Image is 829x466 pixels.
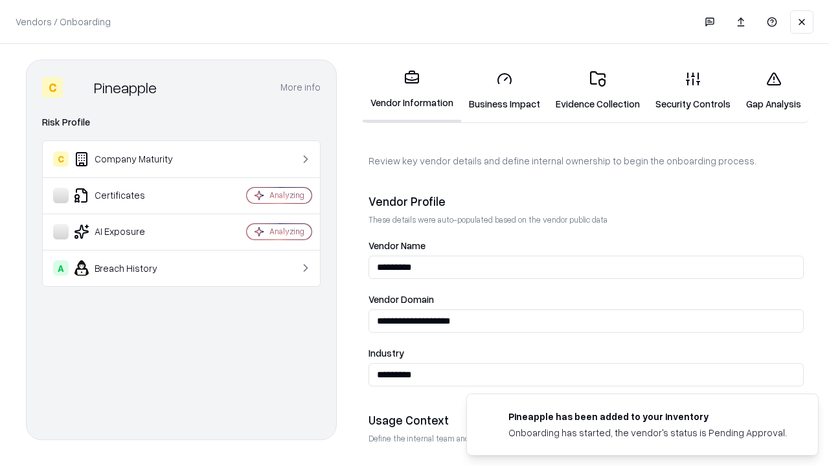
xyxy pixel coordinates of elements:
[280,76,321,99] button: More info
[483,410,498,425] img: pineappleenergy.com
[369,348,804,358] label: Industry
[369,412,804,428] div: Usage Context
[369,214,804,225] p: These details were auto-populated based on the vendor public data
[508,410,787,423] div: Pineapple has been added to your inventory
[738,61,809,121] a: Gap Analysis
[53,188,208,203] div: Certificates
[53,151,69,167] div: C
[548,61,648,121] a: Evidence Collection
[16,15,111,28] p: Vendors / Onboarding
[94,77,157,98] div: Pineapple
[53,151,208,167] div: Company Maturity
[369,294,804,304] label: Vendor Domain
[68,77,89,98] img: Pineapple
[461,61,548,121] a: Business Impact
[363,60,461,122] a: Vendor Information
[42,115,321,130] div: Risk Profile
[369,433,804,444] p: Define the internal team and reason for using this vendor. This helps assess business relevance a...
[648,61,738,121] a: Security Controls
[53,224,208,239] div: AI Exposure
[369,194,804,209] div: Vendor Profile
[53,260,208,276] div: Breach History
[269,226,304,237] div: Analyzing
[42,77,63,98] div: C
[369,154,804,168] p: Review key vendor details and define internal ownership to begin the onboarding process.
[53,260,69,276] div: A
[369,241,804,250] label: Vendor Name
[269,190,304,201] div: Analyzing
[508,426,787,439] div: Onboarding has started, the vendor's status is Pending Approval.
